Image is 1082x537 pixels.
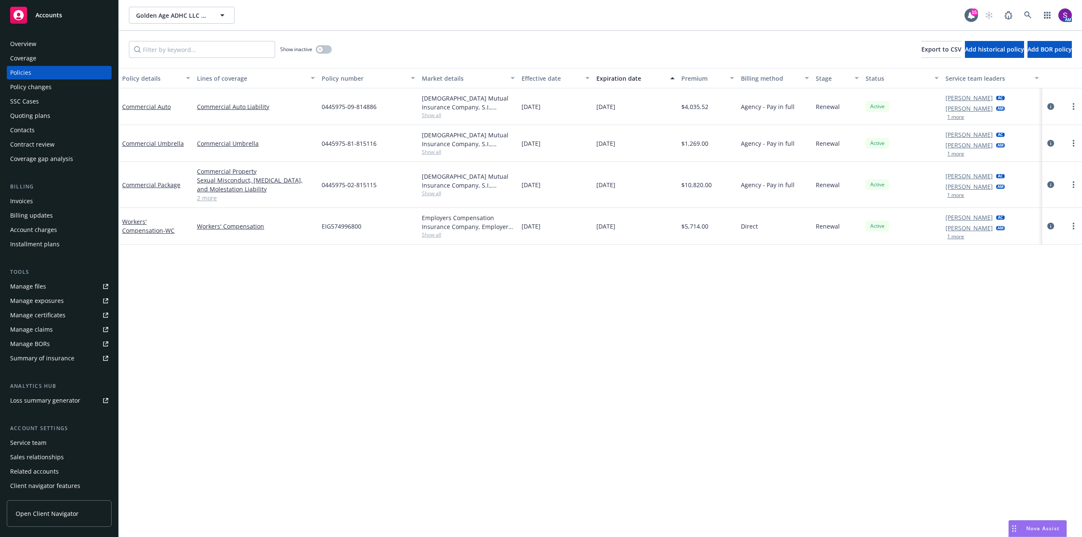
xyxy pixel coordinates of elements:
[322,222,361,231] span: EIG574996800
[10,280,46,293] div: Manage files
[422,213,515,231] div: Employers Compensation Insurance Company, Employers Insurance Group
[318,68,418,88] button: Policy number
[7,294,112,308] a: Manage exposures
[7,80,112,94] a: Policy changes
[681,222,708,231] span: $5,714.00
[965,41,1024,58] button: Add historical policy
[596,74,665,83] div: Expiration date
[10,352,74,365] div: Summary of insurance
[862,68,942,88] button: Status
[678,68,738,88] button: Premium
[681,74,725,83] div: Premium
[322,180,377,189] span: 0445975-02-815115
[7,52,112,65] a: Coverage
[741,222,758,231] span: Direct
[422,148,515,155] span: Show all
[741,180,795,189] span: Agency - Pay in full
[10,95,39,108] div: SSC Cases
[7,337,112,351] a: Manage BORs
[122,103,171,111] a: Commercial Auto
[965,45,1024,53] span: Add historical policy
[422,74,505,83] div: Market details
[7,152,112,166] a: Coverage gap analysis
[7,183,112,191] div: Billing
[122,74,181,83] div: Policy details
[10,479,80,493] div: Client navigator features
[129,41,275,58] input: Filter by keyword...
[10,194,33,208] div: Invoices
[869,222,886,230] span: Active
[280,46,312,53] span: Show inactive
[1046,138,1056,148] a: circleInformation
[816,180,840,189] span: Renewal
[7,280,112,293] a: Manage files
[1008,520,1067,537] button: Nova Assist
[741,139,795,148] span: Agency - Pay in full
[7,450,112,464] a: Sales relationships
[1039,7,1056,24] a: Switch app
[1046,180,1056,190] a: circleInformation
[1058,8,1072,22] img: photo
[197,74,306,83] div: Lines of coverage
[7,209,112,222] a: Billing updates
[945,141,993,150] a: [PERSON_NAME]
[522,180,541,189] span: [DATE]
[10,52,36,65] div: Coverage
[129,7,235,24] button: Golden Age ADHC LLC & Corona 135 LLC
[945,213,993,222] a: [PERSON_NAME]
[16,509,79,518] span: Open Client Navigator
[947,234,964,239] button: 1 more
[1009,521,1019,537] div: Drag to move
[7,352,112,365] a: Summary of insurance
[1000,7,1017,24] a: Report a Bug
[816,74,850,83] div: Stage
[7,323,112,336] a: Manage claims
[593,68,678,88] button: Expiration date
[1068,221,1079,231] a: more
[10,337,50,351] div: Manage BORs
[945,130,993,139] a: [PERSON_NAME]
[136,11,209,20] span: Golden Age ADHC LLC & Corona 135 LLC
[921,45,962,53] span: Export to CSV
[7,465,112,478] a: Related accounts
[10,308,66,322] div: Manage certificates
[7,237,112,251] a: Installment plans
[322,74,405,83] div: Policy number
[681,180,712,189] span: $10,820.00
[945,93,993,102] a: [PERSON_NAME]
[119,68,194,88] button: Policy details
[921,41,962,58] button: Export to CSV
[945,74,1029,83] div: Service team leaders
[7,109,112,123] a: Quoting plans
[10,66,31,79] div: Policies
[10,323,53,336] div: Manage claims
[194,68,318,88] button: Lines of coverage
[418,68,518,88] button: Market details
[10,237,60,251] div: Installment plans
[122,139,184,147] a: Commercial Umbrella
[518,68,593,88] button: Effective date
[816,222,840,231] span: Renewal
[738,68,812,88] button: Billing method
[1068,180,1079,190] a: more
[947,151,964,156] button: 1 more
[322,102,377,111] span: 0445975-09-814886
[812,68,862,88] button: Stage
[7,436,112,450] a: Service team
[197,139,315,148] a: Commercial Umbrella
[981,7,997,24] a: Start snowing
[197,194,315,202] a: 2 more
[422,190,515,197] span: Show all
[10,80,52,94] div: Policy changes
[681,139,708,148] span: $1,269.00
[1068,101,1079,112] a: more
[522,222,541,231] span: [DATE]
[7,194,112,208] a: Invoices
[10,223,57,237] div: Account charges
[322,139,377,148] span: 0445975-81-815116
[945,172,993,180] a: [PERSON_NAME]
[522,74,580,83] div: Effective date
[596,222,615,231] span: [DATE]
[36,12,62,19] span: Accounts
[522,139,541,148] span: [DATE]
